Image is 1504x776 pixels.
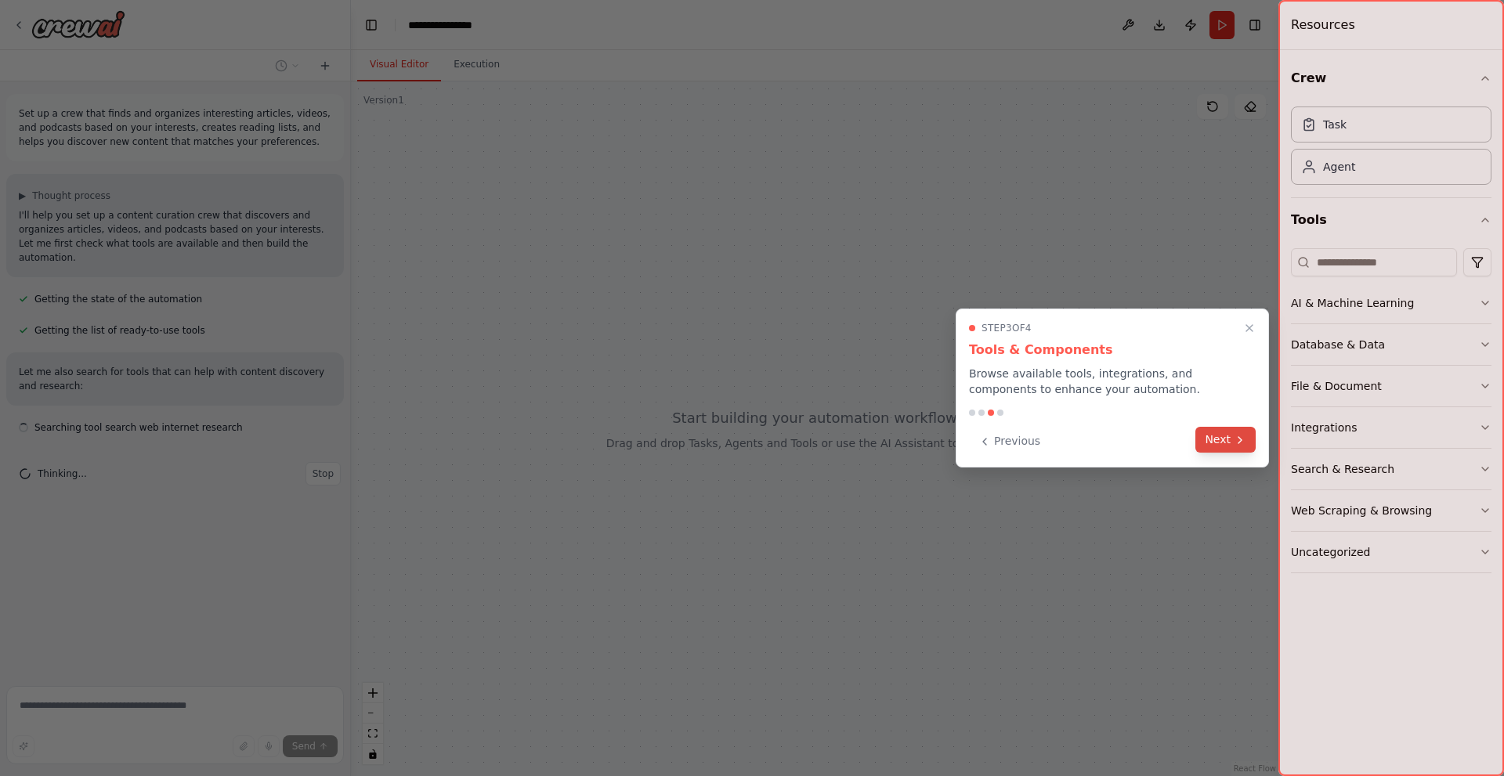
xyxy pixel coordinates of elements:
button: Hide left sidebar [360,14,382,36]
h3: Tools & Components [969,341,1256,359]
button: Previous [969,428,1050,454]
button: Next [1195,427,1256,453]
p: Browse available tools, integrations, and components to enhance your automation. [969,366,1256,397]
button: Close walkthrough [1240,319,1259,337]
span: Step 3 of 4 [982,322,1032,334]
